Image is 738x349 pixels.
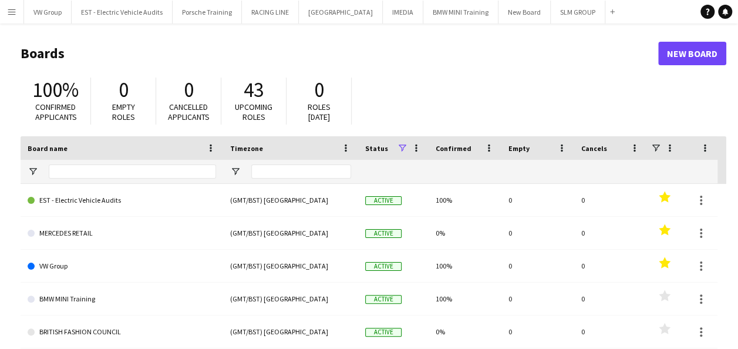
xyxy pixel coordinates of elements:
span: 100% [32,77,79,103]
span: Cancelled applicants [168,102,210,122]
span: Active [365,328,402,337]
span: 0 [184,77,194,103]
span: Empty [508,144,530,153]
button: Porsche Training [173,1,242,24]
button: Open Filter Menu [28,166,38,177]
span: Cancels [581,144,607,153]
div: 0 [574,316,647,348]
div: (GMT/BST) [GEOGRAPHIC_DATA] [223,217,358,249]
button: IMEDIA [383,1,423,24]
a: EST - Electric Vehicle Audits [28,184,216,217]
div: 100% [429,184,501,216]
a: MERCEDES RETAIL [28,217,216,250]
button: EST - Electric Vehicle Audits [72,1,173,24]
div: 0 [501,283,574,315]
button: SLM GROUP [551,1,605,24]
button: New Board [498,1,551,24]
a: BMW MINI Training [28,283,216,316]
span: Confirmed applicants [35,102,77,122]
div: 0 [501,250,574,282]
div: 0 [501,316,574,348]
span: 43 [244,77,264,103]
span: Confirmed [436,144,471,153]
div: 100% [429,250,501,282]
button: VW Group [24,1,72,24]
a: BRITISH FASHION COUNCIL [28,316,216,348]
button: BMW MINI Training [423,1,498,24]
button: Open Filter Menu [230,166,241,177]
div: 100% [429,283,501,315]
span: Active [365,262,402,271]
input: Timezone Filter Input [251,165,351,179]
span: Active [365,196,402,205]
span: Status [365,144,388,153]
div: (GMT/BST) [GEOGRAPHIC_DATA] [223,316,358,348]
div: 0 [501,217,574,249]
div: (GMT/BST) [GEOGRAPHIC_DATA] [223,283,358,315]
span: 0 [119,77,129,103]
div: 0% [429,316,501,348]
h1: Boards [21,45,658,62]
button: [GEOGRAPHIC_DATA] [299,1,383,24]
span: Roles [DATE] [308,102,331,122]
div: 0 [501,184,574,216]
a: New Board [658,42,726,65]
span: Active [365,229,402,238]
span: Upcoming roles [235,102,272,122]
div: 0% [429,217,501,249]
div: (GMT/BST) [GEOGRAPHIC_DATA] [223,184,358,216]
div: 0 [574,250,647,282]
div: 0 [574,184,647,216]
a: VW Group [28,250,216,283]
input: Board name Filter Input [49,165,216,179]
span: Timezone [230,144,263,153]
span: Active [365,295,402,304]
span: Empty roles [112,102,135,122]
button: RACING LINE [242,1,299,24]
span: 0 [314,77,324,103]
div: 0 [574,283,647,315]
div: 0 [574,217,647,249]
div: (GMT/BST) [GEOGRAPHIC_DATA] [223,250,358,282]
span: Board name [28,144,68,153]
